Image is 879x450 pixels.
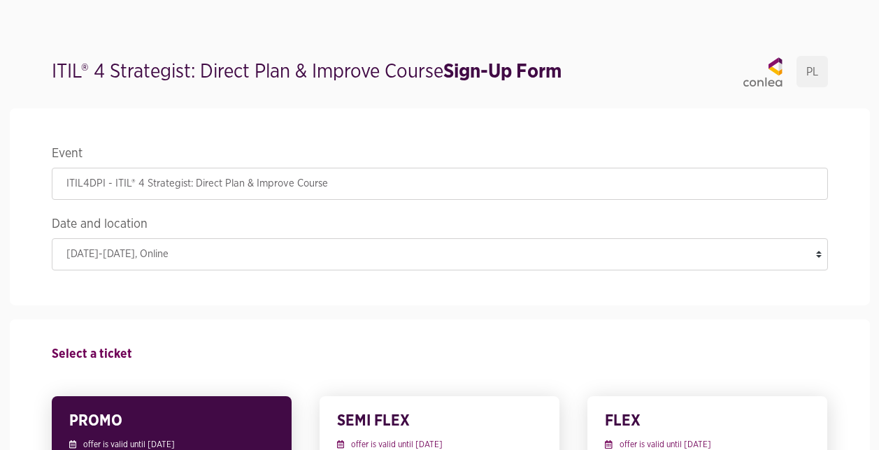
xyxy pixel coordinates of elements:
input: ITIL4DPI - ITIL® 4 Strategist: Direct Plan & Improve Course [52,168,828,200]
a: PL [796,56,828,87]
legend: Event [52,143,828,168]
h3: PROMO [69,410,274,431]
h3: SEMI FLEX [337,410,542,431]
h3: FLEX [605,410,810,431]
h4: Select a ticket [52,340,828,368]
strong: Sign-Up Form [443,62,562,82]
legend: Date and location [52,214,828,238]
h1: ITIL® 4 Strategist: Direct Plan & Improve Course [52,58,562,86]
